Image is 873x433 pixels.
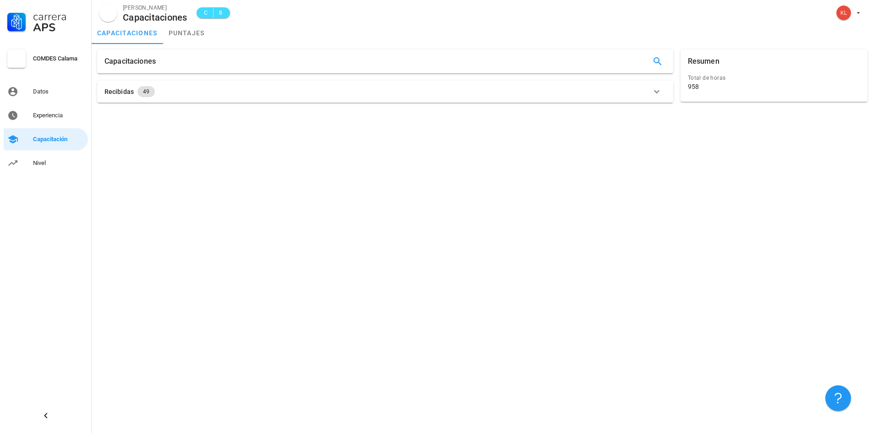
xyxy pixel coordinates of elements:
div: COMDES Calama [33,55,84,62]
a: capacitaciones [92,22,163,44]
div: 958 [688,82,699,91]
div: Recibidas [104,87,134,97]
a: Datos [4,81,88,103]
div: Capacitaciones [123,12,187,22]
a: Experiencia [4,104,88,126]
div: avatar [836,5,851,20]
a: Capacitación [4,128,88,150]
div: Datos [33,88,84,95]
div: Capacitaciones [104,49,156,73]
div: Carrera [33,11,84,22]
a: puntajes [163,22,210,44]
div: Resumen [688,49,719,73]
button: Recibidas 49 [97,81,673,103]
a: Nivel [4,152,88,174]
div: [PERSON_NAME] [123,3,187,12]
span: 49 [143,86,149,97]
div: Nivel [33,159,84,167]
div: APS [33,22,84,33]
span: 8 [217,8,225,17]
span: C [202,8,209,17]
div: Experiencia [33,112,84,119]
div: Capacitación [33,136,84,143]
div: Total de horas [688,73,860,82]
div: avatar [99,4,117,22]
